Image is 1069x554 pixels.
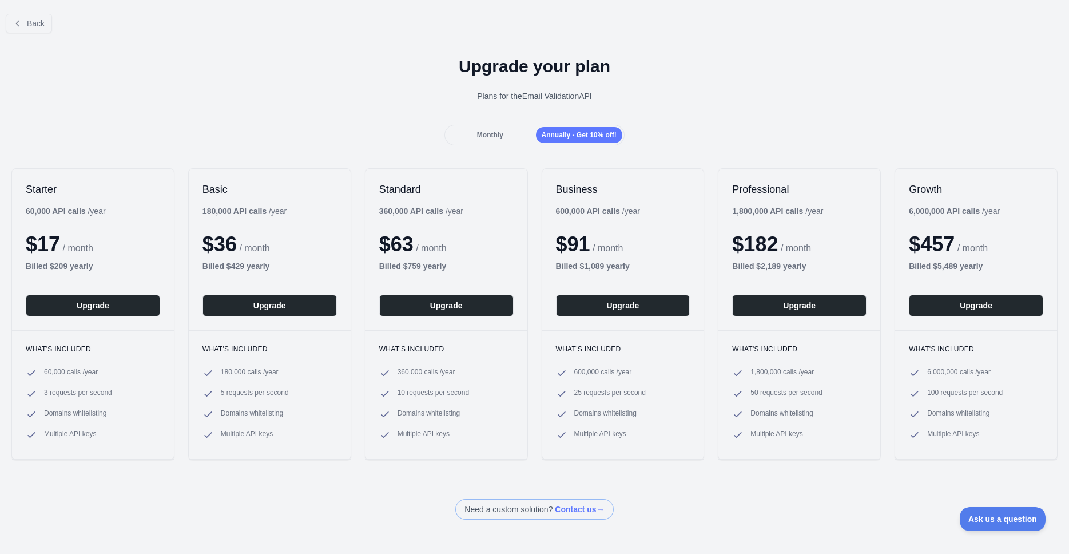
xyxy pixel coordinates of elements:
[556,207,620,216] b: 600,000 API calls
[379,207,443,216] b: 360,000 API calls
[732,183,867,196] h2: Professional
[556,232,590,256] span: $ 91
[732,205,823,217] div: / year
[379,232,414,256] span: $ 63
[379,183,514,196] h2: Standard
[556,183,690,196] h2: Business
[960,507,1046,531] iframe: Toggle Customer Support
[556,205,640,217] div: / year
[732,232,778,256] span: $ 182
[732,207,803,216] b: 1,800,000 API calls
[379,205,463,217] div: / year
